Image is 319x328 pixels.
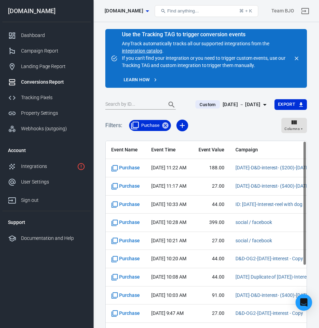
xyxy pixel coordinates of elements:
a: ID: [DATE]-Interest-reel with dog [235,202,302,207]
a: Campaign Report [2,43,91,59]
a: [DATE]-D&D-interest- ($200)-[DATE] [235,165,310,170]
div: Use the Tracking TAG to trigger conversion events [122,31,288,38]
h5: Filters: [105,114,122,137]
time: 2025-10-14T11:22:59+08:00 [151,165,186,170]
div: Integrations [21,163,74,170]
span: Standard event name [111,201,140,208]
svg: 1 networks not verified yet [77,162,85,171]
div: Landing Page Report [21,63,85,70]
span: Standard event name [111,219,140,226]
li: Account [2,142,91,159]
a: Landing Page Report [2,59,91,74]
div: ⌘ + K [239,8,252,13]
a: Conversions Report [2,74,91,90]
time: 2025-10-14T10:03:21+08:00 [151,292,186,298]
div: Open Intercom Messenger [296,294,312,311]
a: Learn how [122,75,159,85]
div: Tracking Pixels [21,94,85,101]
div: Property Settings [21,110,85,117]
time: 2025-10-14T10:20:22+08:00 [151,256,186,261]
span: 27.00 [198,237,225,244]
a: Sign out [2,190,91,208]
button: Columns [281,118,307,133]
span: Event Time [151,147,187,153]
div: Account id: prrV3eoo [271,7,294,15]
span: Find anything... [167,8,199,13]
a: D&D-OG2-[DATE]-interest - Copy [235,310,303,316]
span: D&D-OG2-Sept20-interest - Copy [235,255,303,262]
span: Standard event name [111,183,140,190]
time: 2025-10-14T10:21:33+08:00 [151,238,186,243]
a: Webhooks (outgoing) [2,121,91,137]
span: 399.00 [198,219,225,226]
div: Campaign Report [21,47,85,55]
span: D&D-OG2-Sept20-interest - Copy [235,310,303,317]
button: Custom[DATE] － [DATE] [190,99,274,110]
a: Property Settings [2,105,91,121]
time: 2025-10-14T10:33:47+08:00 [151,202,186,207]
button: Find anything...⌘ + K [155,5,258,17]
span: 27.00 [198,183,225,190]
div: Conversions Report [21,78,85,86]
li: Support [2,214,91,231]
span: Event Value [198,147,225,153]
button: [DOMAIN_NAME] [102,4,152,17]
a: social / facebook [235,219,272,225]
span: Purchase [137,122,164,129]
a: D&D-OG2-[DATE]-interest - Copy [235,256,303,261]
span: Standard event name [111,310,140,317]
span: Standard event name [111,274,140,281]
span: Standard event name [111,255,140,262]
span: ID: 12-Sept 24-Interest-reel with dog [235,201,302,208]
span: Aug 16-D&D-interest- ($200)-Sept 2 [235,165,310,171]
span: Event Name [111,147,140,153]
a: Dashboard [2,28,91,43]
time: 2025-10-14T09:47:10+08:00 [151,310,184,316]
a: Sign out [297,3,313,19]
input: Search by ID... [105,100,161,109]
span: Standard event name [111,292,140,299]
span: Standard event name [111,237,140,244]
button: Export [274,99,307,110]
div: AnyTrack automatically tracks all our supported integrations from the . If you can't find your in... [122,32,288,69]
span: 44.00 [198,255,225,262]
span: Columns [284,126,300,132]
a: User Settings [2,174,91,190]
span: 27.00 [198,310,225,317]
a: Integrations [2,159,91,174]
span: social / facebook [235,219,272,226]
span: 188.00 [198,165,225,171]
span: 44.00 [198,274,225,281]
span: 44.00 [198,201,225,208]
div: User Settings [21,178,85,186]
div: Sign out [21,197,85,204]
time: 2025-10-14T10:28:29+08:00 [151,219,186,225]
div: Documentation and Help [21,235,85,242]
span: Standard event name [111,165,140,171]
button: Search [163,96,180,113]
a: Tracking Pixels [2,90,91,105]
a: social / facebook [235,238,272,243]
time: 2025-10-14T11:17:07+08:00 [151,183,186,189]
span: 91.00 [198,292,225,299]
div: Webhooks (outgoing) [21,125,85,132]
div: [DATE] － [DATE] [223,100,261,109]
span: brandijonesofficial.com [105,7,143,15]
div: [DOMAIN_NAME] [2,8,91,14]
time: 2025-10-14T10:08:29+08:00 [151,274,186,280]
span: Custom [197,101,218,108]
a: integration catalog [122,48,162,54]
span: social / facebook [235,237,272,244]
div: Purchase [129,120,171,131]
button: close [292,54,301,63]
div: Dashboard [21,32,85,39]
